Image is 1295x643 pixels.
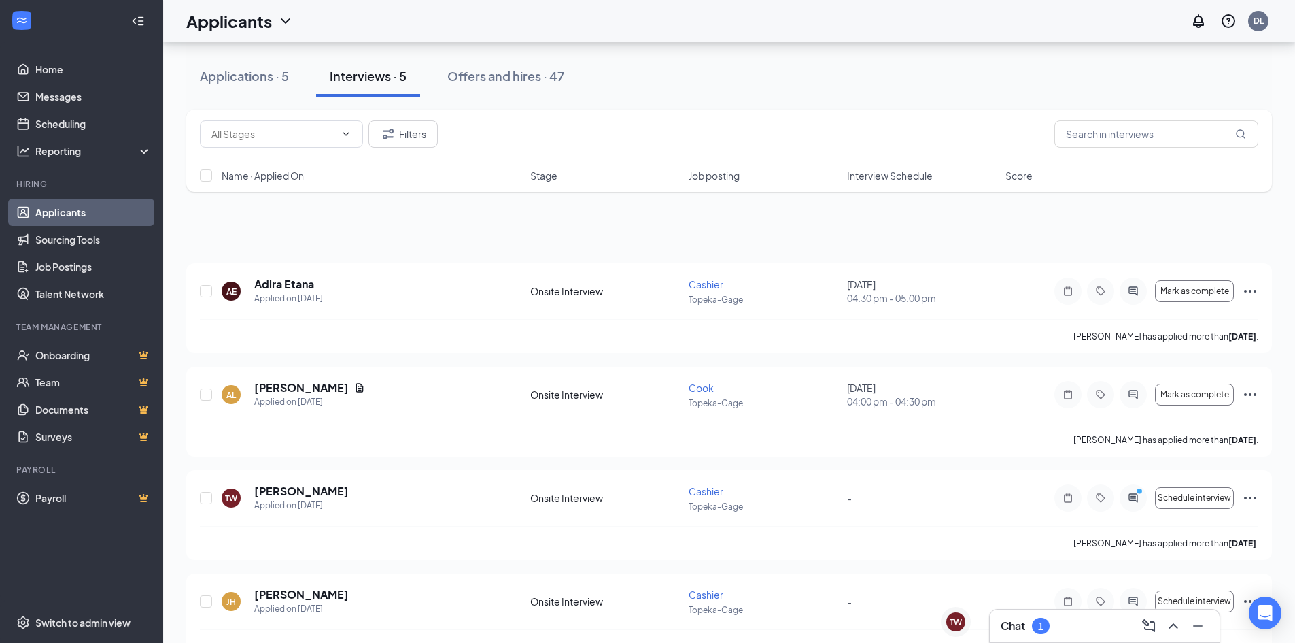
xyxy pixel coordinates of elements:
[1158,493,1231,503] span: Schedule interview
[1242,386,1258,403] svg: Ellipses
[1190,618,1206,634] svg: Minimize
[1060,286,1076,297] svg: Note
[1155,591,1234,612] button: Schedule interview
[1060,493,1076,504] svg: Note
[1001,619,1025,633] h3: Chat
[35,280,152,308] a: Talent Network
[35,616,131,629] div: Switch to admin view
[1125,596,1141,607] svg: ActiveChat
[1160,286,1229,296] span: Mark as complete
[222,169,304,182] span: Name · Applied On
[35,110,152,137] a: Scheduling
[254,587,349,602] h5: [PERSON_NAME]
[35,423,152,450] a: SurveysCrown
[341,129,351,139] svg: ChevronDown
[277,13,294,29] svg: ChevronDown
[1155,487,1234,509] button: Schedule interview
[1158,597,1231,606] span: Schedule interview
[689,485,723,497] span: Cashier
[354,382,365,393] svg: Document
[689,382,714,394] span: Cook
[15,14,29,27] svg: WorkstreamLogo
[186,10,272,33] h1: Applicants
[689,501,839,512] p: Topeka-Gage
[1125,389,1141,400] svg: ActiveChat
[1249,597,1281,629] div: Open Intercom Messenger
[368,120,438,148] button: Filter Filters
[16,178,149,190] div: Hiring
[35,144,152,158] div: Reporting
[226,596,236,608] div: JH
[211,127,335,142] input: All Stages
[1228,331,1256,342] b: [DATE]
[689,169,740,182] span: Job posting
[1005,169,1033,182] span: Score
[1060,596,1076,607] svg: Note
[254,602,349,616] div: Applied on [DATE]
[530,284,680,298] div: Onsite Interview
[35,484,152,512] a: PayrollCrown
[847,169,933,182] span: Interview Schedule
[847,395,997,408] span: 04:00 pm - 04:30 pm
[1220,13,1237,29] svg: QuestionInfo
[1073,538,1258,549] p: [PERSON_NAME] has applied more than .
[1160,390,1229,399] span: Mark as complete
[16,321,149,333] div: Team Management
[689,294,839,306] p: Topeka-Gage
[1187,615,1209,637] button: Minimize
[847,492,852,504] span: -
[1038,621,1043,632] div: 1
[131,14,145,28] svg: Collapse
[447,67,564,84] div: Offers and hires · 47
[254,395,365,409] div: Applied on [DATE]
[1060,389,1076,400] svg: Note
[1162,615,1184,637] button: ChevronUp
[1242,593,1258,610] svg: Ellipses
[1155,280,1234,302] button: Mark as complete
[950,616,962,628] div: TW
[689,397,839,409] p: Topeka-Gage
[35,369,152,396] a: TeamCrown
[689,589,723,601] span: Cashier
[330,67,407,84] div: Interviews · 5
[1242,490,1258,506] svg: Ellipses
[689,278,723,291] span: Cashier
[847,278,997,305] div: [DATE]
[16,464,149,476] div: Payroll
[35,342,152,369] a: OnboardingCrown
[380,126,396,142] svg: Filter
[847,291,997,305] span: 04:30 pm - 05:00 pm
[254,277,314,292] h5: Adira Etana
[530,595,680,608] div: Onsite Interview
[1242,283,1258,299] svg: Ellipses
[1125,286,1141,297] svg: ActiveChat
[1165,618,1181,634] svg: ChevronUp
[1092,389,1109,400] svg: Tag
[35,226,152,253] a: Sourcing Tools
[225,493,237,504] div: TW
[16,616,30,629] svg: Settings
[1092,596,1109,607] svg: Tag
[254,292,323,306] div: Applied on [DATE]
[1254,15,1264,27] div: DL
[35,396,152,423] a: DocumentsCrown
[1073,434,1258,446] p: [PERSON_NAME] has applied more than .
[1092,286,1109,297] svg: Tag
[689,604,839,616] p: Topeka-Gage
[530,388,680,401] div: Onsite Interview
[254,499,349,512] div: Applied on [DATE]
[35,253,152,280] a: Job Postings
[1141,618,1157,634] svg: ComposeMessage
[1190,13,1207,29] svg: Notifications
[200,67,289,84] div: Applications · 5
[35,56,152,83] a: Home
[847,381,997,408] div: [DATE]
[1235,129,1246,139] svg: MagnifyingGlass
[1228,538,1256,548] b: [DATE]
[254,380,349,395] h5: [PERSON_NAME]
[1073,331,1258,342] p: [PERSON_NAME] has applied more than .
[1155,384,1234,406] button: Mark as complete
[1092,493,1109,504] svg: Tag
[226,389,236,401] div: AL
[1228,435,1256,445] b: [DATE]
